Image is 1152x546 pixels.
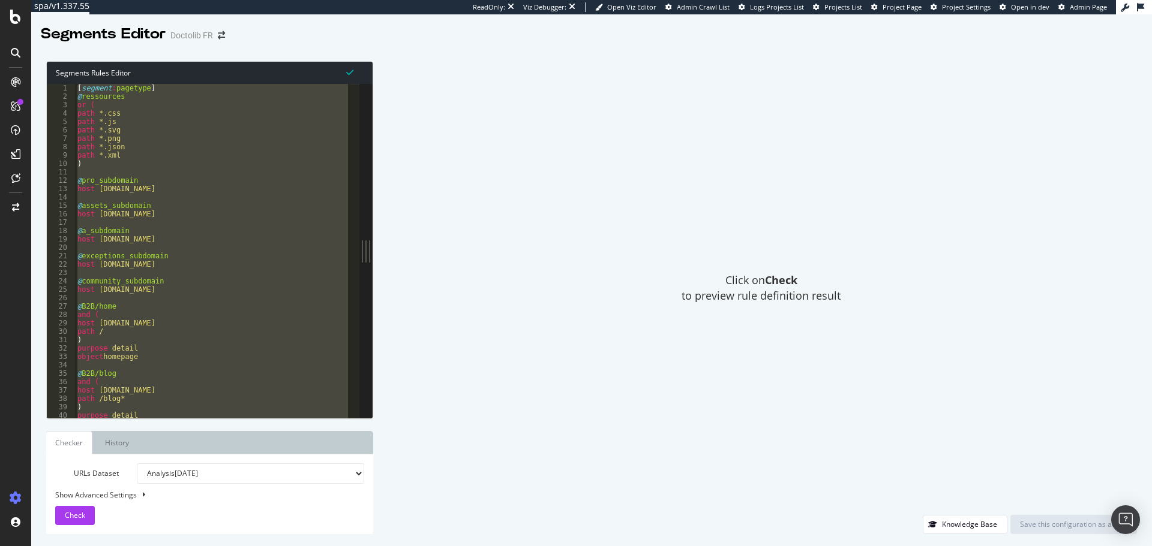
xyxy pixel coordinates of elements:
[47,369,75,378] div: 35
[47,117,75,126] div: 5
[47,193,75,201] div: 14
[170,29,213,41] div: Doctolib FR
[47,386,75,394] div: 37
[942,2,991,11] span: Project Settings
[923,519,1007,529] a: Knowledge Base
[942,519,997,529] div: Knowledge Base
[1000,2,1049,12] a: Open in dev
[46,463,128,484] label: URLs Dataset
[47,352,75,361] div: 33
[677,2,730,11] span: Admin Crawl List
[523,2,566,12] div: Viz Debugger:
[47,285,75,294] div: 25
[47,361,75,369] div: 34
[47,176,75,185] div: 12
[47,227,75,235] div: 18
[47,109,75,117] div: 4
[595,2,656,12] a: Open Viz Editor
[871,2,922,12] a: Project Page
[47,277,75,285] div: 24
[47,378,75,386] div: 36
[1010,515,1137,534] button: Save this configuration as active
[473,2,505,12] div: ReadOnly:
[346,67,353,78] span: Syntax is valid
[682,273,841,303] span: Click on to preview rule definition result
[47,126,75,134] div: 6
[55,506,95,525] button: Check
[1058,2,1107,12] a: Admin Page
[95,431,139,454] a: History
[47,201,75,210] div: 15
[47,411,75,420] div: 40
[47,185,75,193] div: 13
[1020,519,1127,529] div: Save this configuration as active
[47,210,75,218] div: 16
[47,92,75,101] div: 2
[47,84,75,92] div: 1
[47,151,75,159] div: 9
[47,294,75,302] div: 26
[47,243,75,252] div: 20
[931,2,991,12] a: Project Settings
[47,403,75,411] div: 39
[47,62,373,84] div: Segments Rules Editor
[1070,2,1107,11] span: Admin Page
[47,269,75,277] div: 23
[47,327,75,336] div: 30
[47,260,75,269] div: 22
[218,31,225,40] div: arrow-right-arrow-left
[47,134,75,143] div: 7
[46,431,92,454] a: Checker
[47,319,75,327] div: 29
[65,510,85,520] span: Check
[665,2,730,12] a: Admin Crawl List
[47,336,75,344] div: 31
[47,168,75,176] div: 11
[813,2,862,12] a: Projects List
[47,302,75,310] div: 27
[47,218,75,227] div: 17
[47,344,75,352] div: 32
[47,235,75,243] div: 19
[750,2,804,11] span: Logs Projects List
[47,159,75,168] div: 10
[47,310,75,319] div: 28
[47,101,75,109] div: 3
[47,143,75,151] div: 8
[1011,2,1049,11] span: Open in dev
[46,490,355,500] div: Show Advanced Settings
[824,2,862,11] span: Projects List
[883,2,922,11] span: Project Page
[41,24,166,44] div: Segments Editor
[47,252,75,260] div: 21
[739,2,804,12] a: Logs Projects List
[765,273,797,287] strong: Check
[47,394,75,403] div: 38
[1111,505,1140,534] div: Open Intercom Messenger
[923,515,1007,534] button: Knowledge Base
[607,2,656,11] span: Open Viz Editor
